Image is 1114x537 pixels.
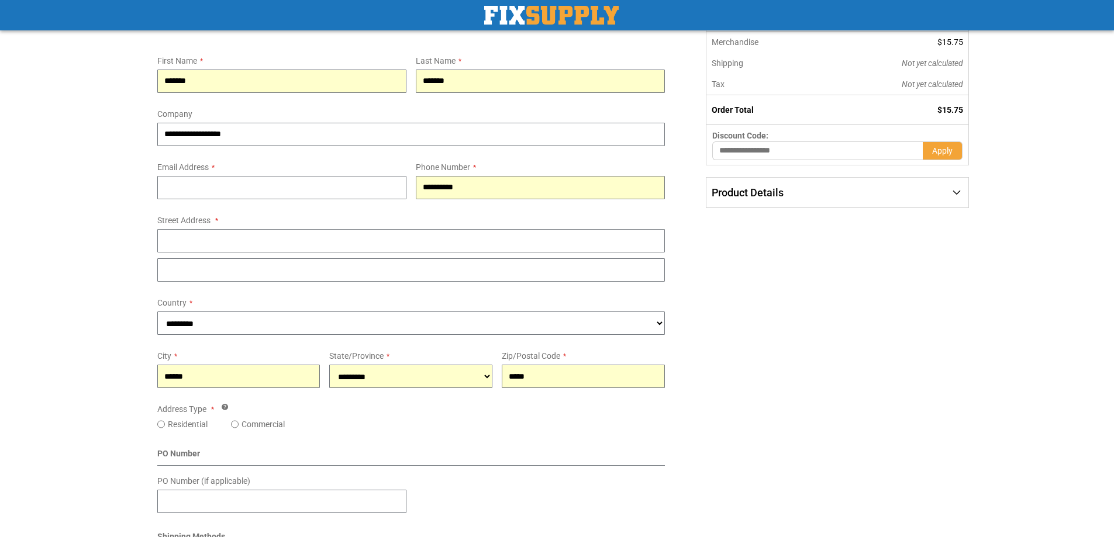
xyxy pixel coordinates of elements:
[157,476,250,486] span: PO Number (if applicable)
[712,186,784,199] span: Product Details
[932,146,953,155] span: Apply
[706,32,823,53] th: Merchandise
[242,418,285,430] label: Commercial
[157,448,665,466] div: PO Number
[712,105,754,115] strong: Order Total
[416,162,470,172] span: Phone Number
[168,418,208,430] label: Residential
[157,162,209,172] span: Email Address
[157,351,171,361] span: City
[157,404,206,414] span: Address Type
[157,56,197,65] span: First Name
[157,109,192,119] span: Company
[484,6,619,25] img: Fix Industrial Supply
[502,351,560,361] span: Zip/Postal Code
[416,56,456,65] span: Last Name
[712,131,768,140] span: Discount Code:
[712,58,743,68] span: Shipping
[937,105,963,115] span: $15.75
[706,74,823,95] th: Tax
[937,37,963,47] span: $15.75
[902,79,963,89] span: Not yet calculated
[923,141,963,160] button: Apply
[902,58,963,68] span: Not yet calculated
[484,6,619,25] a: store logo
[157,216,211,225] span: Street Address
[157,298,187,307] span: Country
[329,351,384,361] span: State/Province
